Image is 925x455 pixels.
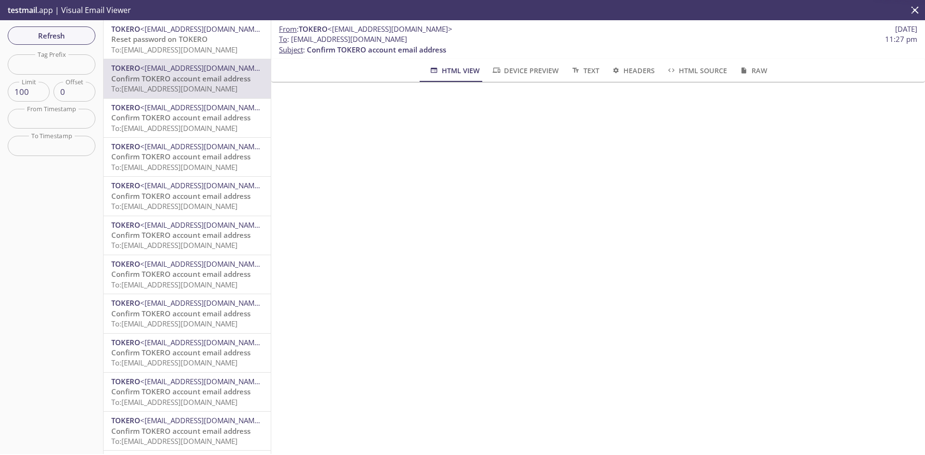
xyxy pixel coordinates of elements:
[140,259,265,269] span: <[EMAIL_ADDRESS][DOMAIN_NAME]>
[104,59,271,98] div: TOKERO<[EMAIL_ADDRESS][DOMAIN_NAME]>Confirm TOKERO account email addressTo:[EMAIL_ADDRESS][DOMAIN...
[111,142,140,151] span: TOKERO
[104,334,271,372] div: TOKERO<[EMAIL_ADDRESS][DOMAIN_NAME]>Confirm TOKERO account email addressTo:[EMAIL_ADDRESS][DOMAIN...
[140,377,265,386] span: <[EMAIL_ADDRESS][DOMAIN_NAME]>
[104,255,271,294] div: TOKERO<[EMAIL_ADDRESS][DOMAIN_NAME]>Confirm TOKERO account email addressTo:[EMAIL_ADDRESS][DOMAIN...
[111,348,251,357] span: Confirm TOKERO account email address
[111,426,251,436] span: Confirm TOKERO account email address
[279,34,407,44] span: : [EMAIL_ADDRESS][DOMAIN_NAME]
[111,240,238,250] span: To: [EMAIL_ADDRESS][DOMAIN_NAME]
[104,373,271,411] div: TOKERO<[EMAIL_ADDRESS][DOMAIN_NAME]>Confirm TOKERO account email addressTo:[EMAIL_ADDRESS][DOMAIN...
[104,138,271,176] div: TOKERO<[EMAIL_ADDRESS][DOMAIN_NAME]>Confirm TOKERO account email addressTo:[EMAIL_ADDRESS][DOMAIN...
[279,24,452,34] span: :
[111,84,238,93] span: To: [EMAIL_ADDRESS][DOMAIN_NAME]
[140,142,265,151] span: <[EMAIL_ADDRESS][DOMAIN_NAME]>
[611,65,655,77] span: Headers
[111,34,208,44] span: Reset password on TOKERO
[111,191,251,201] span: Confirm TOKERO account email address
[8,26,95,45] button: Refresh
[104,20,271,59] div: TOKERO<[EMAIL_ADDRESS][DOMAIN_NAME]>Reset password on TOKEROTo:[EMAIL_ADDRESS][DOMAIN_NAME]
[111,397,238,407] span: To: [EMAIL_ADDRESS][DOMAIN_NAME]
[429,65,479,77] span: HTML View
[491,65,559,77] span: Device Preview
[739,65,767,77] span: Raw
[8,5,37,15] span: testmail
[111,358,238,367] span: To: [EMAIL_ADDRESS][DOMAIN_NAME]
[104,216,271,255] div: TOKERO<[EMAIL_ADDRESS][DOMAIN_NAME]>Confirm TOKERO account email addressTo:[EMAIL_ADDRESS][DOMAIN...
[111,436,238,446] span: To: [EMAIL_ADDRESS][DOMAIN_NAME]
[111,416,140,425] span: TOKERO
[111,63,140,73] span: TOKERO
[279,34,917,55] p: :
[111,280,238,289] span: To: [EMAIL_ADDRESS][DOMAIN_NAME]
[111,298,140,308] span: TOKERO
[140,220,265,230] span: <[EMAIL_ADDRESS][DOMAIN_NAME]>
[570,65,599,77] span: Text
[895,24,917,34] span: [DATE]
[140,338,265,347] span: <[EMAIL_ADDRESS][DOMAIN_NAME]>
[111,230,251,240] span: Confirm TOKERO account email address
[111,103,140,112] span: TOKERO
[111,269,251,279] span: Confirm TOKERO account email address
[140,416,265,425] span: <[EMAIL_ADDRESS][DOMAIN_NAME]>
[111,309,251,318] span: Confirm TOKERO account email address
[111,152,251,161] span: Confirm TOKERO account email address
[279,24,297,34] span: From
[15,29,88,42] span: Refresh
[104,294,271,333] div: TOKERO<[EMAIL_ADDRESS][DOMAIN_NAME]>Confirm TOKERO account email addressTo:[EMAIL_ADDRESS][DOMAIN...
[140,298,265,308] span: <[EMAIL_ADDRESS][DOMAIN_NAME]>
[140,181,265,190] span: <[EMAIL_ADDRESS][DOMAIN_NAME]>
[111,74,251,83] span: Confirm TOKERO account email address
[111,162,238,172] span: To: [EMAIL_ADDRESS][DOMAIN_NAME]
[140,63,265,73] span: <[EMAIL_ADDRESS][DOMAIN_NAME]>
[307,45,446,54] span: Confirm TOKERO account email address
[111,319,238,328] span: To: [EMAIL_ADDRESS][DOMAIN_NAME]
[111,123,238,133] span: To: [EMAIL_ADDRESS][DOMAIN_NAME]
[299,24,328,34] span: TOKERO
[104,412,271,450] div: TOKERO<[EMAIL_ADDRESS][DOMAIN_NAME]>Confirm TOKERO account email addressTo:[EMAIL_ADDRESS][DOMAIN...
[111,24,140,34] span: TOKERO
[666,65,727,77] span: HTML Source
[140,24,265,34] span: <[EMAIL_ADDRESS][DOMAIN_NAME]>
[111,45,238,54] span: To: [EMAIL_ADDRESS][DOMAIN_NAME]
[111,201,238,211] span: To: [EMAIL_ADDRESS][DOMAIN_NAME]
[104,99,271,137] div: TOKERO<[EMAIL_ADDRESS][DOMAIN_NAME]>Confirm TOKERO account email addressTo:[EMAIL_ADDRESS][DOMAIN...
[111,181,140,190] span: TOKERO
[279,34,287,44] span: To
[111,220,140,230] span: TOKERO
[279,45,303,54] span: Subject
[111,387,251,396] span: Confirm TOKERO account email address
[111,259,140,269] span: TOKERO
[328,24,452,34] span: <[EMAIL_ADDRESS][DOMAIN_NAME]>
[885,34,917,44] span: 11:27 pm
[104,177,271,215] div: TOKERO<[EMAIL_ADDRESS][DOMAIN_NAME]>Confirm TOKERO account email addressTo:[EMAIL_ADDRESS][DOMAIN...
[111,338,140,347] span: TOKERO
[140,103,265,112] span: <[EMAIL_ADDRESS][DOMAIN_NAME]>
[111,377,140,386] span: TOKERO
[111,113,251,122] span: Confirm TOKERO account email address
